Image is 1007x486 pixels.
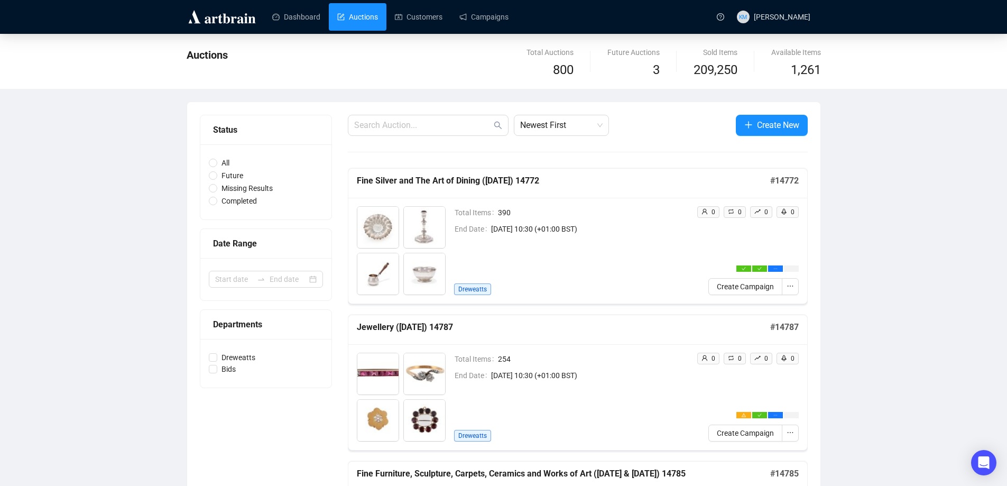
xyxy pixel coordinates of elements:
div: Sold Items [694,47,737,58]
button: Create Campaign [708,425,782,442]
span: 0 [791,208,794,216]
span: End Date [455,370,491,381]
a: Jewellery ([DATE]) 14787#14787Total Items254End Date[DATE] 10:30 (+01:00 BST)Dreweattsuser0retwee... [348,315,808,451]
span: 3 [653,62,660,77]
div: Total Auctions [526,47,574,58]
h5: # 14785 [770,467,799,480]
span: 254 [498,353,688,365]
input: End date [270,273,307,285]
span: Bids [217,363,240,375]
a: Dashboard [272,3,320,31]
span: user [701,355,708,361]
input: Start date [215,273,253,285]
span: Future [217,170,247,181]
input: Search Auction... [354,119,492,132]
img: 3_1.jpg [357,400,399,441]
span: 0 [712,208,715,216]
h5: # 14787 [770,321,799,334]
span: check [757,267,762,271]
span: ellipsis [787,282,794,290]
div: Date Range [213,237,319,250]
span: 0 [738,208,742,216]
span: [PERSON_NAME] [754,13,810,21]
span: 800 [553,62,574,77]
span: 0 [738,355,742,362]
span: [DATE] 10:30 (+01:00 BST) [491,223,688,235]
span: Create Campaign [717,281,774,292]
span: Total Items [455,353,498,365]
span: 0 [764,355,768,362]
span: ellipsis [773,413,778,417]
h5: Fine Silver and The Art of Dining ([DATE]) 14772 [357,175,770,187]
img: 2_1.jpg [404,353,445,395]
span: 390 [498,207,688,218]
img: 2_1.jpg [404,207,445,248]
div: Future Auctions [607,47,660,58]
button: Create New [736,115,808,136]
span: retweet [728,208,734,215]
span: Total Items [455,207,498,218]
span: swap-right [257,275,265,283]
div: Open Intercom Messenger [971,450,996,475]
img: 1_1.jpg [357,353,399,395]
span: ellipsis [773,267,778,271]
span: rise [754,355,761,361]
div: Status [213,123,319,136]
img: 4_1.jpg [404,400,445,441]
span: Create Campaign [717,427,774,439]
span: [DATE] 10:30 (+01:00 BST) [491,370,688,381]
span: 209,250 [694,60,737,80]
span: 0 [764,208,768,216]
a: Campaigns [459,3,509,31]
span: Create New [757,118,799,132]
div: Departments [213,318,319,331]
img: logo [187,8,257,25]
span: Dreweatts [217,352,260,363]
a: Customers [395,3,442,31]
span: rise [754,208,761,215]
span: search [494,121,502,130]
span: check [742,267,746,271]
span: Completed [217,195,261,207]
span: ellipsis [787,429,794,436]
a: Auctions [337,3,378,31]
span: user [701,208,708,215]
span: rocket [781,355,787,361]
span: warning [742,413,746,417]
span: check [757,413,762,417]
span: Newest First [520,115,603,135]
span: rocket [781,208,787,215]
span: 1,261 [791,60,821,80]
span: plus [744,121,753,129]
button: Create Campaign [708,278,782,295]
span: Missing Results [217,182,277,194]
h5: Fine Furniture, Sculpture, Carpets, Ceramics and Works of Art ([DATE] & [DATE]) 14785 [357,467,770,480]
img: 4_1.jpg [404,253,445,295]
span: Auctions [187,49,228,61]
h5: # 14772 [770,175,799,187]
span: question-circle [717,13,724,21]
span: to [257,275,265,283]
img: 1_1.jpg [357,207,399,248]
span: End Date [455,223,491,235]
h5: Jewellery ([DATE]) 14787 [357,321,770,334]
span: Dreweatts [454,430,491,442]
a: Fine Silver and The Art of Dining ([DATE]) 14772#14772Total Items390End Date[DATE] 10:30 (+01:00 ... [348,168,808,304]
span: KM [739,12,747,21]
span: All [217,157,234,169]
span: retweet [728,355,734,361]
span: 0 [712,355,715,362]
div: Available Items [771,47,821,58]
span: 0 [791,355,794,362]
img: 3_1.jpg [357,253,399,295]
span: Dreweatts [454,283,491,295]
